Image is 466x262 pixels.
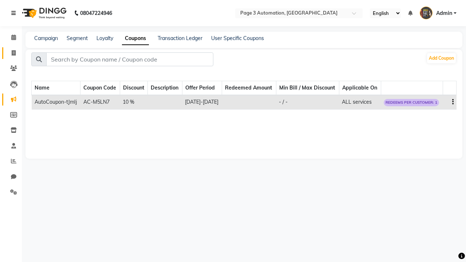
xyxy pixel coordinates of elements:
[201,99,203,105] span: -
[222,81,276,95] th: Redeemed Amount
[80,81,120,95] th: Coupon Code
[158,35,202,41] a: Transaction Ledger
[211,35,264,41] a: User Specific Coupons
[148,81,182,95] th: Description
[32,81,80,95] th: Name
[80,3,112,23] b: 08047224946
[19,3,68,23] img: logo
[32,95,80,110] td: AutoCoupon-tJmIj
[34,35,58,41] a: Campaign
[339,95,381,110] td: ALL services
[120,81,147,95] th: Discount
[96,35,113,41] a: Loyalty
[80,95,120,110] td: AC-M5LN7
[339,81,381,95] th: Applicable On
[182,81,222,95] th: Offer Period
[276,81,339,95] th: Min Bill / Max Discount
[185,99,201,105] span: [DATE]
[67,35,88,41] a: Segment
[427,53,456,63] button: Add Coupon
[203,99,218,105] span: [DATE]
[384,99,439,106] span: REDEEMS PER CUSTOMER: 1
[276,95,339,110] td: - / -
[420,7,433,19] img: Admin
[122,32,149,45] a: Coupons
[46,52,213,66] input: Search by Coupon name / Coupon code
[123,99,134,105] span: 10 %
[436,9,452,17] span: Admin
